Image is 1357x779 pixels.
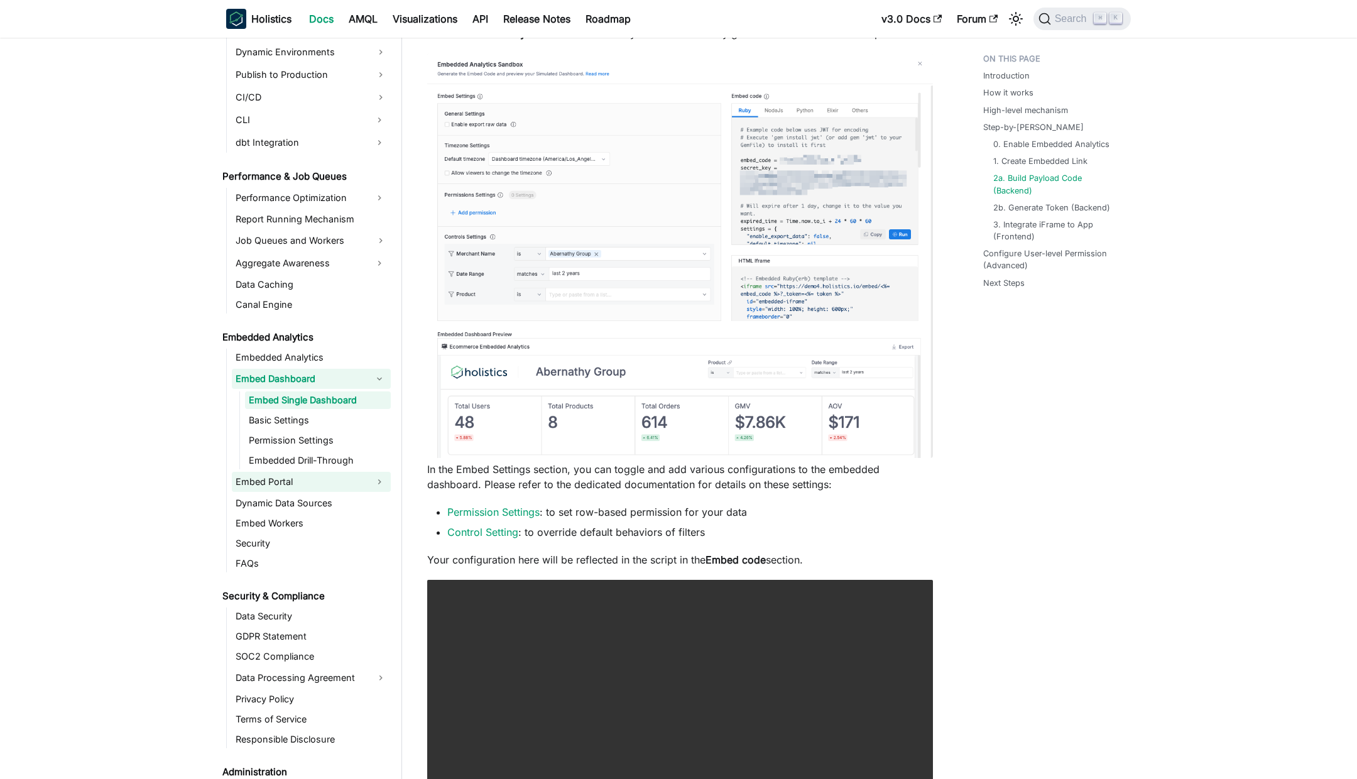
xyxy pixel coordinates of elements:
a: CI/CD [232,87,391,107]
a: Embed Dashboard [232,369,368,389]
a: Data Caching [232,276,391,293]
a: Dynamic Data Sources [232,494,391,512]
a: 1. Create Embedded Link [993,155,1087,167]
button: Expand sidebar category 'dbt Integration' [368,133,391,153]
a: Data Security [232,607,391,625]
a: Aggregate Awareness [232,253,368,273]
a: High-level mechanism [983,104,1068,116]
a: Dynamic Environments [232,42,391,62]
a: dbt Integration [232,133,368,153]
a: Release Notes [496,9,578,29]
li: : to override default behaviors of filters [447,525,933,540]
a: Terms of Service [232,711,391,728]
a: Configure User-level Permission (Advanced) [983,248,1123,271]
a: Performance & Job Queues [219,168,391,185]
a: Publish to Production [232,65,391,85]
button: Expand sidebar category 'Aggregate Awareness' [368,253,391,273]
a: API [465,9,496,29]
a: Privacy Policy [232,690,391,708]
p: Your configuration here will be reflected in the script in the section. [427,552,933,567]
a: Permission Settings [447,506,540,518]
a: Docs [302,9,341,29]
button: Expand sidebar category 'Performance Optimization' [368,188,391,208]
a: Report Running Mechanism [232,210,391,228]
a: Embed Workers [232,515,391,532]
a: Responsible Disclosure [232,731,391,748]
button: Expand sidebar category 'CLI' [368,110,391,130]
a: FAQs [232,555,391,572]
a: Next Steps [983,277,1025,289]
a: v3.0 Docs [874,9,949,29]
a: HolisticsHolistics [226,9,292,29]
a: Embed Single Dashboard [245,391,391,409]
a: Step-by-[PERSON_NAME] [983,121,1084,133]
button: Expand sidebar category 'Embed Portal' [368,472,391,492]
kbd: K [1109,13,1122,24]
a: Embed Portal [232,472,368,492]
b: Holistics [251,11,292,26]
a: 3. Integrate iFrame to App (Frontend) [993,219,1118,242]
a: 2a. Build Payload Code (Backend) [993,172,1118,196]
button: Collapse sidebar category 'Embed Dashboard' [368,369,391,389]
span: Search [1051,13,1094,25]
a: Job Queues and Workers [232,231,391,251]
a: Forum [949,9,1005,29]
a: CLI [232,110,368,130]
a: GDPR Statement [232,628,391,645]
strong: Embed code [706,553,766,566]
li: : to set row-based permission for your data [447,504,933,520]
a: Security [232,535,391,552]
a: Security & Compliance [219,587,391,605]
a: 2b. Generate Token (Backend) [993,202,1110,214]
a: Visualizations [385,9,465,29]
a: How it works [983,87,1033,99]
button: Search (Command+K) [1033,8,1131,30]
a: Performance Optimization [232,188,368,208]
a: Roadmap [578,9,638,29]
a: 0. Enable Embedded Analytics [993,138,1109,150]
a: Control Setting [447,526,518,538]
kbd: ⌘ [1094,13,1106,24]
a: Embedded Analytics [232,349,391,366]
button: Switch between dark and light mode (currently light mode) [1006,9,1026,29]
a: Basic Settings [245,411,391,429]
p: In the Embed Settings section, you can toggle and add various configurations to the embedded dash... [427,462,933,492]
a: AMQL [341,9,385,29]
a: Embedded Analytics [219,329,391,346]
a: Embedded Drill-Through [245,452,391,469]
a: Canal Engine [232,296,391,313]
nav: Docs sidebar [214,38,402,779]
a: SOC2 Compliance [232,648,391,665]
a: Permission Settings [245,432,391,449]
img: Holistics [226,9,246,29]
a: Introduction [983,70,1030,82]
a: Data Processing Agreement [232,668,391,688]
